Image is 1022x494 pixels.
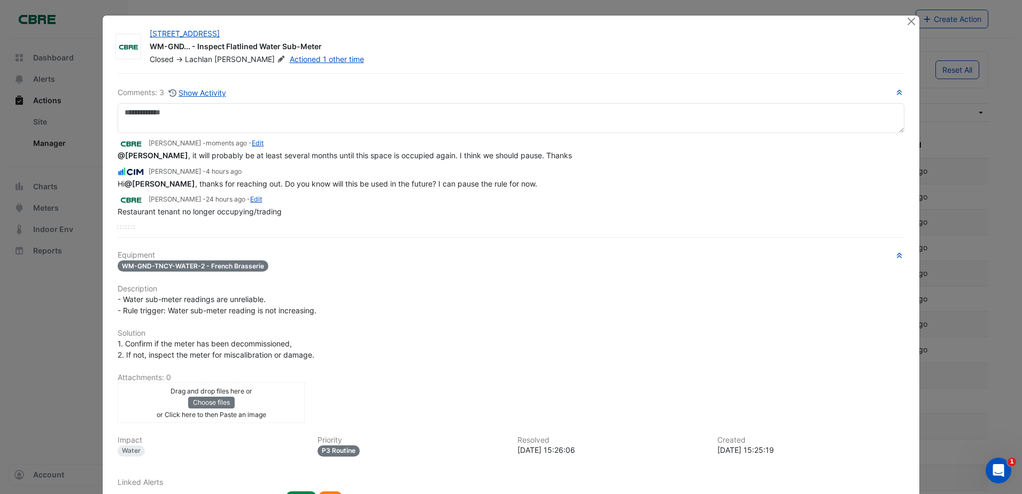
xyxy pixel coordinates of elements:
[206,139,247,147] span: 2025-09-30 15:13:42
[149,195,262,204] small: [PERSON_NAME] - -
[1008,458,1016,466] span: 1
[185,55,212,64] span: Lachlan
[125,179,195,188] span: lachlan.carr@charterhallaccess.com.au [CBRE Charter Hall]
[157,411,266,419] small: or Click here to then Paste an image
[188,397,235,408] button: Choose files
[150,29,220,38] a: [STREET_ADDRESS]
[118,284,904,294] h6: Description
[118,194,144,206] img: CBRE Charter Hall
[118,329,904,338] h6: Solution
[214,54,287,65] span: [PERSON_NAME]
[717,436,904,445] h6: Created
[118,373,904,382] h6: Attachments: 0
[517,436,704,445] h6: Resolved
[986,458,1011,483] iframe: Intercom live chat
[318,436,505,445] h6: Priority
[149,167,242,176] small: [PERSON_NAME] -
[171,387,252,395] small: Drag and drop files here or
[149,138,264,148] small: [PERSON_NAME] - -
[118,260,268,272] span: WM-GND-TNCY-WATER-2 - French Brasserie
[118,478,904,487] h6: Linked Alerts
[206,195,245,203] span: 2025-09-29 15:25:58
[118,207,282,216] span: Restaurant tenant no longer occupying/trading
[118,251,904,260] h6: Equipment
[118,166,144,177] img: CIM
[150,41,894,54] div: WM-GND... - Inspect Flatlined Water Sub-Meter
[118,151,572,160] span: , it will probably be at least several months until this space is occupied again. I think we shou...
[717,444,904,456] div: [DATE] 15:25:19
[168,87,227,99] button: Show Activity
[118,445,145,457] div: Water
[118,138,144,150] img: CBRE Charter Hall
[118,339,314,359] span: 1. Confirm if the meter has been decommissioned, 2. If not, inspect the meter for miscalibration ...
[118,436,305,445] h6: Impact
[906,16,917,27] button: Close
[118,87,227,99] div: Comments: 3
[290,55,364,64] a: Actioned 1 other time
[176,55,183,64] span: ->
[116,42,141,52] img: CBRE Charter Hall
[118,295,316,315] span: - Water sub-meter readings are unreliable. - Rule trigger: Water sub-meter reading is not increas...
[150,55,174,64] span: Closed
[118,151,188,160] span: conor.deane@cimenviro.com [CIM]
[118,179,537,188] span: Hi , thanks for reaching out. Do you know will this be used in the future? I can pause the rule f...
[206,167,242,175] span: 2025-09-30 10:47:09
[318,445,360,457] div: P3 Routine
[517,444,704,456] div: [DATE] 15:26:06
[252,139,264,147] a: Edit
[250,195,262,203] a: Edit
